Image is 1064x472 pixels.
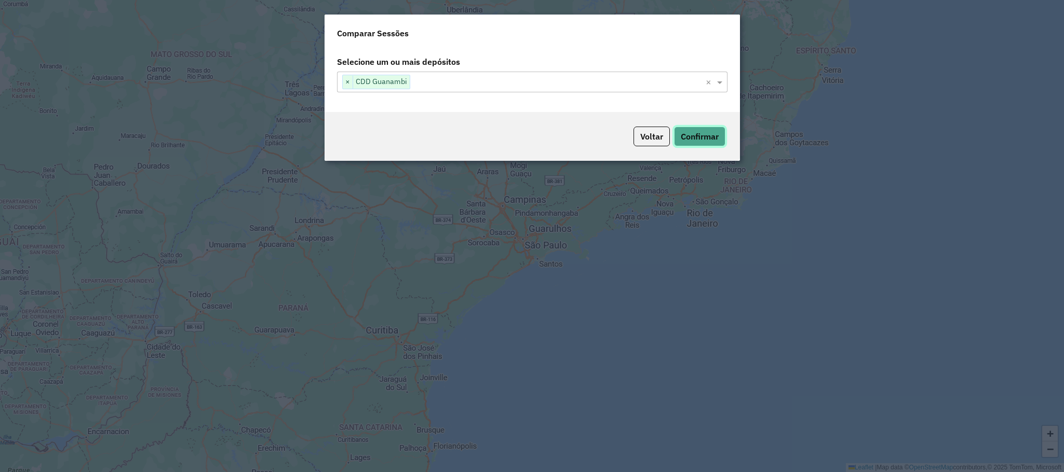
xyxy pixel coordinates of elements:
button: Confirmar [674,127,725,146]
span: Clear all [706,76,715,88]
span: CDD Guanambi [353,75,410,88]
h4: Comparar Sessões [337,27,409,39]
button: Voltar [634,127,670,146]
label: Selecione um ou mais depósitos [331,52,734,72]
span: × [343,76,353,88]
